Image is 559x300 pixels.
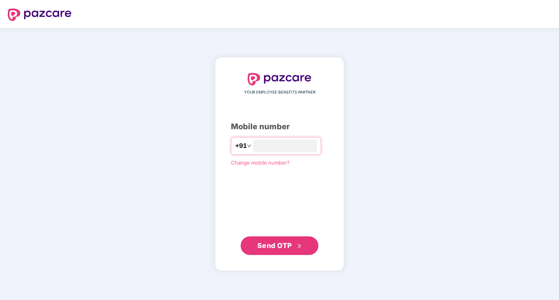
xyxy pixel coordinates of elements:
[257,241,292,250] span: Send OTP
[297,244,302,249] span: double-right
[241,236,318,255] button: Send OTPdouble-right
[244,89,315,95] span: YOUR EMPLOYEE BENEFITS PARTNER
[247,144,252,148] span: down
[231,121,328,133] div: Mobile number
[8,9,72,21] img: logo
[235,141,247,151] span: +91
[231,160,290,166] a: Change mobile number?
[248,73,311,85] img: logo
